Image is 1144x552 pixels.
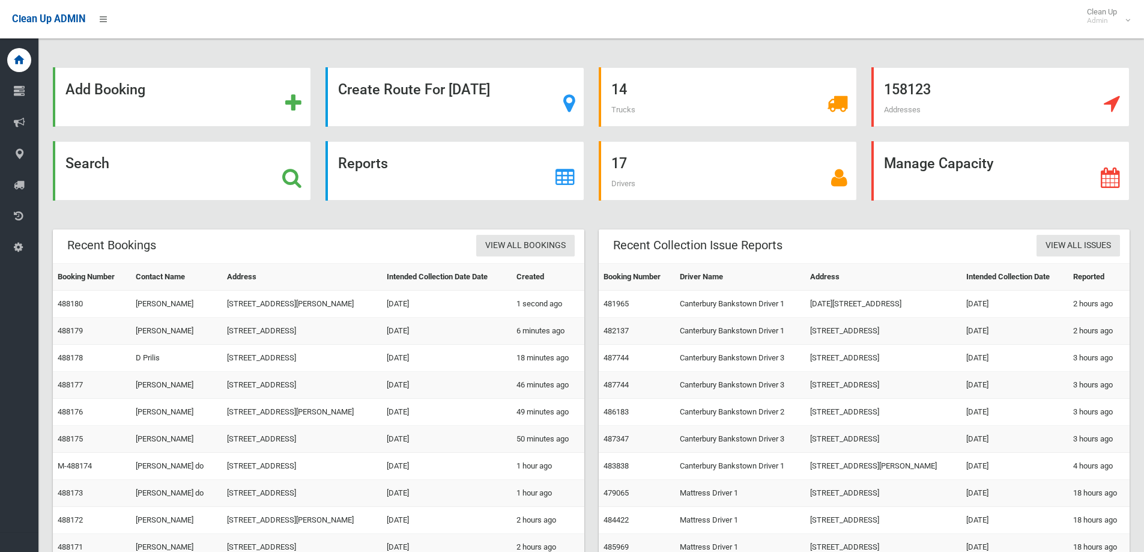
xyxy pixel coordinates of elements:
[604,353,629,362] a: 487744
[222,291,382,318] td: [STREET_ADDRESS][PERSON_NAME]
[805,345,961,372] td: [STREET_ADDRESS]
[1068,345,1130,372] td: 3 hours ago
[961,291,1068,318] td: [DATE]
[382,507,512,534] td: [DATE]
[476,235,575,257] a: View All Bookings
[58,353,83,362] a: 488178
[805,507,961,534] td: [STREET_ADDRESS]
[599,141,857,201] a: 17 Drivers
[222,318,382,345] td: [STREET_ADDRESS]
[675,453,806,480] td: Canterbury Bankstown Driver 1
[961,372,1068,399] td: [DATE]
[131,453,222,480] td: [PERSON_NAME] do
[382,318,512,345] td: [DATE]
[1068,453,1130,480] td: 4 hours ago
[884,105,921,114] span: Addresses
[512,453,584,480] td: 1 hour ago
[222,453,382,480] td: [STREET_ADDRESS]
[512,264,584,291] th: Created
[53,264,131,291] th: Booking Number
[1081,7,1129,25] span: Clean Up
[604,380,629,389] a: 487744
[131,480,222,507] td: [PERSON_NAME] do
[961,345,1068,372] td: [DATE]
[604,434,629,443] a: 487347
[1068,426,1130,453] td: 3 hours ago
[675,264,806,291] th: Driver Name
[382,264,512,291] th: Intended Collection Date Date
[599,264,675,291] th: Booking Number
[58,407,83,416] a: 488176
[805,453,961,480] td: [STREET_ADDRESS][PERSON_NAME]
[53,141,311,201] a: Search
[131,318,222,345] td: [PERSON_NAME]
[382,426,512,453] td: [DATE]
[58,542,83,551] a: 488171
[58,326,83,335] a: 488179
[961,480,1068,507] td: [DATE]
[58,515,83,524] a: 488172
[65,155,109,172] strong: Search
[131,372,222,399] td: [PERSON_NAME]
[604,407,629,416] a: 486183
[338,81,490,98] strong: Create Route For [DATE]
[58,488,83,497] a: 488173
[512,372,584,399] td: 46 minutes ago
[222,507,382,534] td: [STREET_ADDRESS][PERSON_NAME]
[675,345,806,372] td: Canterbury Bankstown Driver 3
[222,345,382,372] td: [STREET_ADDRESS]
[338,155,388,172] strong: Reports
[222,372,382,399] td: [STREET_ADDRESS]
[604,461,629,470] a: 483838
[961,264,1068,291] th: Intended Collection Date
[604,326,629,335] a: 482137
[1068,399,1130,426] td: 3 hours ago
[611,155,627,172] strong: 17
[871,67,1130,127] a: 158123 Addresses
[611,179,635,188] span: Drivers
[512,318,584,345] td: 6 minutes ago
[222,426,382,453] td: [STREET_ADDRESS]
[382,291,512,318] td: [DATE]
[1068,318,1130,345] td: 2 hours ago
[53,234,171,257] header: Recent Bookings
[675,480,806,507] td: Mattress Driver 1
[382,399,512,426] td: [DATE]
[131,291,222,318] td: [PERSON_NAME]
[961,453,1068,480] td: [DATE]
[131,264,222,291] th: Contact Name
[222,480,382,507] td: [STREET_ADDRESS]
[604,542,629,551] a: 485969
[222,399,382,426] td: [STREET_ADDRESS][PERSON_NAME]
[604,488,629,497] a: 479065
[675,318,806,345] td: Canterbury Bankstown Driver 1
[382,345,512,372] td: [DATE]
[1068,291,1130,318] td: 2 hours ago
[131,345,222,372] td: D Prilis
[58,461,92,470] a: M-488174
[604,299,629,308] a: 481965
[58,380,83,389] a: 488177
[675,399,806,426] td: Canterbury Bankstown Driver 2
[805,318,961,345] td: [STREET_ADDRESS]
[805,399,961,426] td: [STREET_ADDRESS]
[512,399,584,426] td: 49 minutes ago
[675,426,806,453] td: Canterbury Bankstown Driver 3
[675,291,806,318] td: Canterbury Bankstown Driver 1
[512,507,584,534] td: 2 hours ago
[805,372,961,399] td: [STREET_ADDRESS]
[325,67,584,127] a: Create Route For [DATE]
[805,291,961,318] td: [DATE][STREET_ADDRESS]
[611,81,627,98] strong: 14
[131,426,222,453] td: [PERSON_NAME]
[1068,507,1130,534] td: 18 hours ago
[1068,480,1130,507] td: 18 hours ago
[961,318,1068,345] td: [DATE]
[512,291,584,318] td: 1 second ago
[512,426,584,453] td: 50 minutes ago
[675,507,806,534] td: Mattress Driver 1
[325,141,584,201] a: Reports
[599,67,857,127] a: 14 Trucks
[884,81,931,98] strong: 158123
[805,426,961,453] td: [STREET_ADDRESS]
